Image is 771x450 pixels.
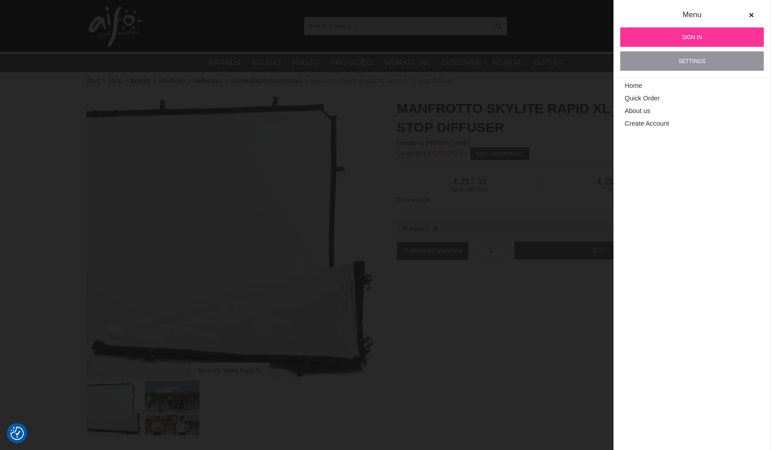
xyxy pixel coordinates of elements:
a: Quick Order [625,92,759,105]
img: Perfekt för filmproduktion utomhus [145,381,199,435]
a: Rental [493,57,523,69]
a: Start [86,76,100,86]
span: EUR [419,197,430,203]
a: Workflow [384,57,430,69]
img: Manfrotto Skylite Rapid XL [86,90,374,378]
a: Rate this product [470,147,529,160]
div: Manfrotto Skylite Rapid XL [191,363,270,378]
a: Brands [209,57,241,69]
span: 258.62 [543,177,685,186]
span: Currency [397,197,419,203]
a: Product question [397,242,469,260]
a: Shop [108,76,122,86]
a: Home [625,80,759,92]
span: In Stock [403,225,424,232]
i: In stock [432,225,439,232]
img: Manfrotto Skylite Rapid XL [87,381,141,435]
span: > [188,76,191,86]
a: Reflectors [194,76,222,86]
img: Revisit consent button [10,427,24,440]
a: About us [625,105,759,118]
span: > [153,76,157,86]
a: Manfrotto [159,76,185,86]
span: Sign in [682,33,702,41]
h1: Manfrotto Skylite Rapid XL 3x3m 0.75 Stop Diffuser [397,99,685,137]
span: Lastolite by [PERSON_NAME] [397,140,470,146]
a: Skylite Rapid Accessories [230,76,302,86]
a: Sign in [620,27,764,47]
button: Consent Preferences [10,425,24,441]
a: Brands [131,76,150,86]
a: Settings [620,51,764,71]
span: Price [543,186,685,193]
a: Studio [252,57,281,69]
span: Price, VAT excl. [397,186,543,193]
a: Outlet [533,57,564,69]
span: > [125,76,128,86]
a: Pro Video [330,57,373,69]
input: Search products ... [304,19,490,32]
span: > [305,76,308,86]
div: Customer rating: 0 [431,149,464,159]
span: > [224,76,228,86]
a: Discover [442,57,482,69]
span: > [102,76,105,86]
a: Buy [514,241,685,259]
span: 2 [426,225,429,232]
a: Photo [292,57,319,69]
span: LA-83301R [397,150,431,157]
span: Manfrotto Skylite Rapid XL 3x3m 0.75 Stop Diffuser [311,76,454,86]
span: 217.33 [397,177,543,186]
div: Menu [627,9,757,27]
img: logo.png [89,7,143,47]
a: Create Account [625,118,759,130]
